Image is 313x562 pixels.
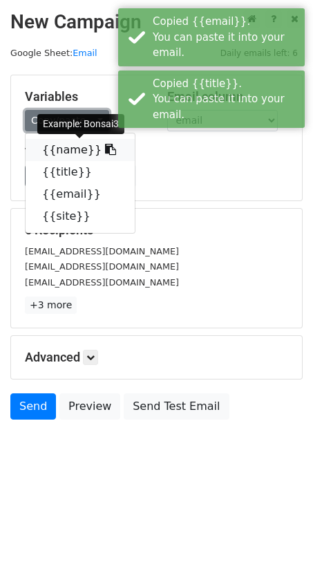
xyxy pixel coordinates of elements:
iframe: Chat Widget [244,496,313,562]
a: {{site}} [26,205,135,227]
a: Copy/paste... [25,110,109,131]
h5: Advanced [25,350,288,365]
h5: 6 Recipients [25,223,288,238]
small: [EMAIL_ADDRESS][DOMAIN_NAME] [25,261,179,272]
div: Copied {{email}}. You can paste it into your email. [153,14,299,61]
small: [EMAIL_ADDRESS][DOMAIN_NAME] [25,246,179,256]
a: {{title}} [26,161,135,183]
div: Copied {{title}}. You can paste it into your email. [153,76,299,123]
a: {{email}} [26,183,135,205]
a: Email [73,48,97,58]
h2: New Campaign [10,10,303,34]
a: Preview [59,393,120,420]
a: Send Test Email [124,393,229,420]
a: Send [10,393,56,420]
a: +3 more [25,297,77,314]
small: [EMAIL_ADDRESS][DOMAIN_NAME] [25,277,179,288]
a: {{name}} [26,139,135,161]
div: Example: Bonsai3 [37,114,124,134]
small: Google Sheet: [10,48,97,58]
h5: Variables [25,89,146,104]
